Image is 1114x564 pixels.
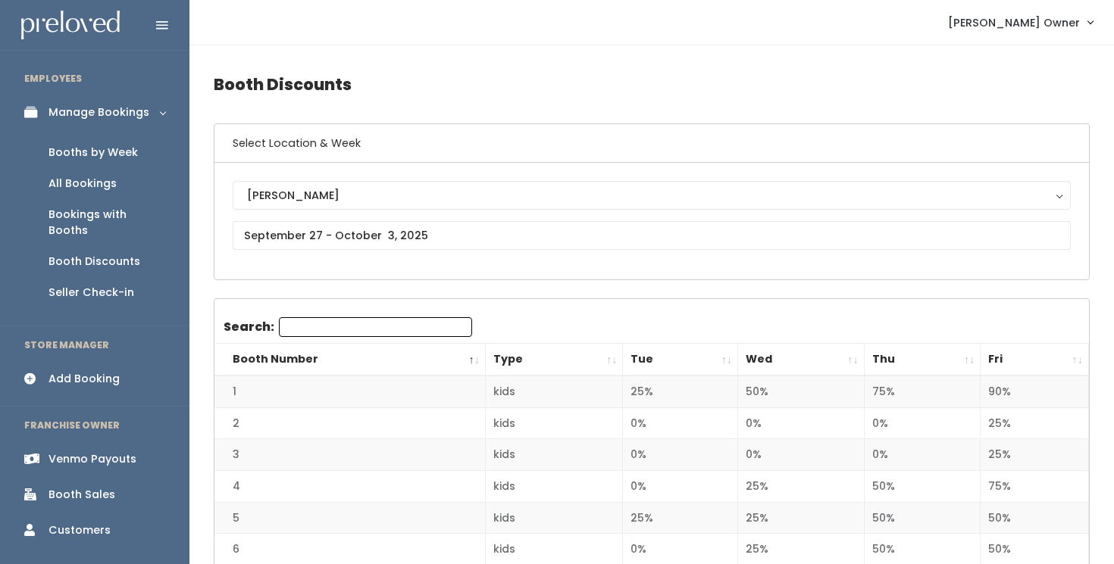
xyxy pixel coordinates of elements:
td: 90% [981,375,1089,407]
th: Type: activate to sort column ascending [485,344,623,376]
td: 25% [738,471,865,503]
td: kids [485,407,623,439]
td: 0% [738,407,865,439]
label: Search: [224,317,472,337]
div: All Bookings [49,176,117,192]
td: 0% [864,439,981,471]
th: Fri: activate to sort column ascending [981,344,1089,376]
td: 50% [738,375,865,407]
a: [PERSON_NAME] Owner [933,6,1108,39]
div: Add Booking [49,371,120,387]
td: 0% [623,471,738,503]
div: Booth Sales [49,487,115,503]
td: 3 [214,439,485,471]
input: Search: [279,317,472,337]
td: 50% [864,471,981,503]
td: kids [485,502,623,534]
div: [PERSON_NAME] [247,187,1056,204]
span: [PERSON_NAME] Owner [948,14,1080,31]
div: Customers [49,522,111,538]
input: September 27 - October 3, 2025 [233,221,1071,250]
td: 25% [623,502,738,534]
h4: Booth Discounts [214,64,1090,105]
td: 0% [623,439,738,471]
td: 0% [738,439,865,471]
td: 50% [864,502,981,534]
div: Seller Check-in [49,285,134,301]
th: Wed: activate to sort column ascending [738,344,865,376]
td: kids [485,439,623,471]
td: 25% [981,439,1089,471]
td: kids [485,375,623,407]
td: 25% [738,502,865,534]
div: Booth Discounts [49,254,140,270]
td: 4 [214,471,485,503]
td: kids [485,471,623,503]
td: 25% [623,375,738,407]
th: Booth Number: activate to sort column descending [214,344,485,376]
th: Tue: activate to sort column ascending [623,344,738,376]
div: Venmo Payouts [49,451,136,467]
td: 1 [214,375,485,407]
div: Bookings with Booths [49,207,165,238]
td: 25% [981,407,1089,439]
h6: Select Location & Week [214,124,1089,163]
td: 0% [864,407,981,439]
div: Booths by Week [49,145,138,160]
button: [PERSON_NAME] [233,181,1071,210]
div: Manage Bookings [49,104,149,120]
td: 0% [623,407,738,439]
td: 75% [981,471,1089,503]
td: 2 [214,407,485,439]
img: preloved logo [21,11,120,40]
td: 5 [214,502,485,534]
th: Thu: activate to sort column ascending [864,344,981,376]
td: 50% [981,502,1089,534]
td: 75% [864,375,981,407]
